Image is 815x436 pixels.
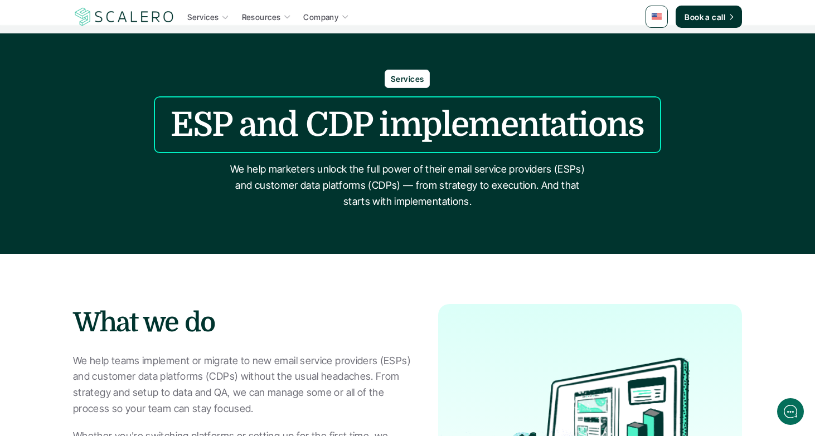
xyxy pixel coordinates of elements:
a: Book a call [676,6,742,28]
span: New conversation [72,79,134,88]
h2: What we do [73,304,407,341]
p: We help marketers unlock the full power of their email service providers (ESPs) and customer data... [226,161,589,209]
p: Company [303,11,338,23]
iframe: gist-messenger-bubble-iframe [777,398,804,425]
p: We help teams implement or migrate to new email service providers (ESPs) and customer data platfo... [73,353,416,417]
span: We run on Gist [93,364,141,371]
button: New conversation [9,72,214,95]
a: Scalero company logo [73,7,176,27]
p: Resources [242,11,281,23]
p: Services [187,11,219,22]
h1: ESP and CDP implementations [171,105,644,145]
img: Scalero company logo [73,6,176,27]
p: Book a call [685,11,725,23]
p: Services [391,73,424,85]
